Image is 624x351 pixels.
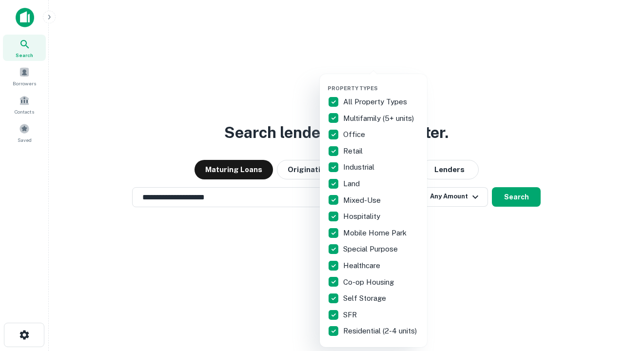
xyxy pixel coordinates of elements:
iframe: Chat Widget [575,273,624,320]
p: SFR [343,309,359,321]
p: Mobile Home Park [343,227,409,239]
p: Hospitality [343,211,382,222]
p: Co-op Housing [343,276,396,288]
p: Retail [343,145,365,157]
p: Industrial [343,161,376,173]
span: Property Types [328,85,378,91]
p: Mixed-Use [343,195,383,206]
p: Healthcare [343,260,382,272]
p: Office [343,129,367,140]
p: Self Storage [343,292,388,304]
p: Special Purpose [343,243,400,255]
p: Residential (2-4 units) [343,325,419,337]
p: All Property Types [343,96,409,108]
p: Multifamily (5+ units) [343,113,416,124]
p: Land [343,178,362,190]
